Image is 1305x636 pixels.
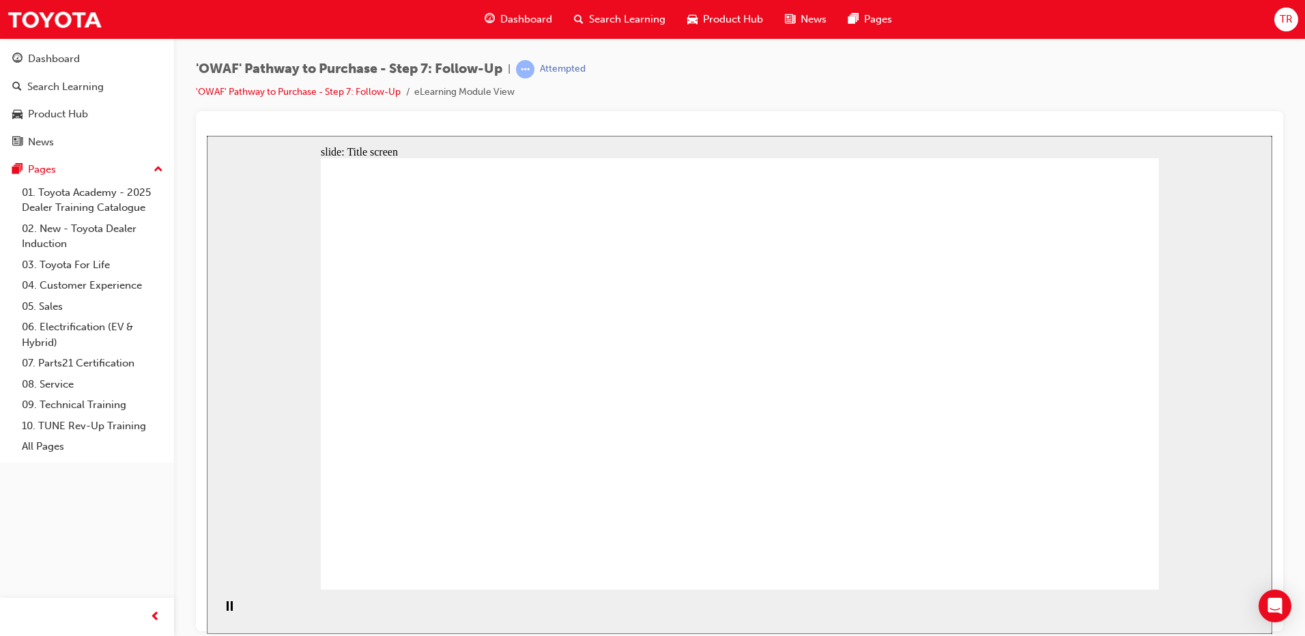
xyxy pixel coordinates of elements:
[516,60,534,78] span: learningRecordVerb_ATTEMPT-icon
[474,5,563,33] a: guage-iconDashboard
[703,12,763,27] span: Product Hub
[16,416,169,437] a: 10. TUNE Rev-Up Training
[414,85,515,100] li: eLearning Module View
[5,157,169,182] button: Pages
[196,86,401,98] a: 'OWAF' Pathway to Purchase - Step 7: Follow-Up
[12,53,23,66] span: guage-icon
[16,353,169,374] a: 07. Parts21 Certification
[5,102,169,127] a: Product Hub
[864,12,892,27] span: Pages
[12,136,23,149] span: news-icon
[589,12,665,27] span: Search Learning
[7,454,30,498] div: playback controls
[196,61,502,77] span: 'OWAF' Pathway to Purchase - Step 7: Follow-Up
[150,609,160,626] span: prev-icon
[5,44,169,157] button: DashboardSearch LearningProduct HubNews
[154,161,163,179] span: up-icon
[16,296,169,317] a: 05. Sales
[837,5,903,33] a: pages-iconPages
[485,11,495,28] span: guage-icon
[16,182,169,218] a: 01. Toyota Academy - 2025 Dealer Training Catalogue
[28,162,56,177] div: Pages
[5,74,169,100] a: Search Learning
[7,465,30,488] button: Pause (Ctrl+Alt+P)
[574,11,584,28] span: search-icon
[28,106,88,122] div: Product Hub
[1259,590,1291,622] div: Open Intercom Messenger
[16,275,169,296] a: 04. Customer Experience
[801,12,827,27] span: News
[774,5,837,33] a: news-iconNews
[28,134,54,150] div: News
[16,317,169,353] a: 06. Electrification (EV & Hybrid)
[12,164,23,176] span: pages-icon
[12,81,22,93] span: search-icon
[687,11,698,28] span: car-icon
[16,255,169,276] a: 03. Toyota For Life
[563,5,676,33] a: search-iconSearch Learning
[16,394,169,416] a: 09. Technical Training
[1280,12,1293,27] span: TR
[508,61,511,77] span: |
[28,51,80,67] div: Dashboard
[16,436,169,457] a: All Pages
[848,11,859,28] span: pages-icon
[27,79,104,95] div: Search Learning
[676,5,774,33] a: car-iconProduct Hub
[540,63,586,76] div: Attempted
[500,12,552,27] span: Dashboard
[5,130,169,155] a: News
[1274,8,1298,31] button: TR
[785,11,795,28] span: news-icon
[5,46,169,72] a: Dashboard
[16,374,169,395] a: 08. Service
[12,109,23,121] span: car-icon
[7,4,102,35] img: Trak
[16,218,169,255] a: 02. New - Toyota Dealer Induction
